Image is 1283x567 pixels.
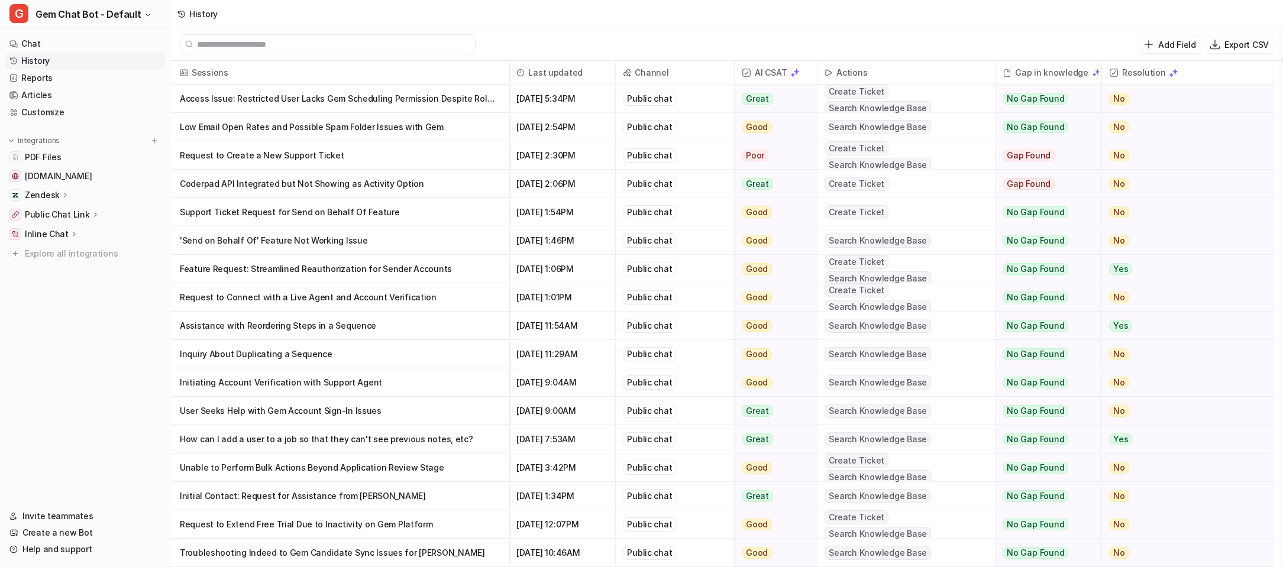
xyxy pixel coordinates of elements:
div: Public chat [623,148,676,163]
img: Public Chat Link [12,211,19,218]
span: [DATE] 2:06PM [514,170,610,198]
span: Search Knowledge Base [825,432,931,446]
span: No [1109,150,1129,161]
img: explore all integrations [9,248,21,260]
p: Initial Contact: Request for Assistance from [PERSON_NAME] [180,482,499,510]
span: [DATE] 12:07PM [514,510,610,539]
div: Public chat [623,120,676,134]
button: No Gap Found [996,113,1093,141]
button: Gap Found [996,170,1093,198]
img: PDF Files [12,154,19,161]
div: History [189,8,218,20]
span: No [1109,405,1129,417]
button: Yes [1102,425,1260,453]
a: Help and support [5,541,165,558]
p: How can I add a user to a job so that they can't see previous notes, etc? [180,425,499,453]
div: Public chat [623,290,676,304]
span: No Gap Found [1003,348,1068,360]
button: No [1102,141,1260,170]
button: Good [735,226,810,255]
span: No Gap Found [1003,121,1068,133]
div: Gap in knowledge [1000,61,1097,85]
span: [DATE] 7:53AM [514,425,610,453]
p: 'Send on Behalf Of' Feature Not Working Issue [180,226,499,255]
span: Search Knowledge Base [825,319,931,333]
img: Inline Chat [12,231,19,238]
p: User Seeks Help with Gem Account Sign-In Issues [180,397,499,425]
span: Create Ticket [825,283,888,297]
div: Public chat [623,205,676,219]
button: No Gap Found [996,425,1093,453]
button: No [1102,226,1260,255]
span: [DATE] 9:00AM [514,397,610,425]
p: Request to Extend Free Trial Due to Inactivity on Gem Platform [180,510,499,539]
p: Inquiry About Duplicating a Sequence [180,340,499,368]
button: No Gap Found [996,312,1093,340]
button: No [1102,539,1260,567]
span: No Gap Found [1003,93,1068,105]
a: Invite teammates [5,508,165,524]
button: Great [735,85,810,113]
p: Coderpad API Integrated but Not Showing as Activity Option [180,170,499,198]
button: Good [735,453,810,482]
span: Search Knowledge Base [825,101,931,115]
img: menu_add.svg [150,137,159,145]
div: Public chat [623,546,676,560]
button: No [1102,368,1260,397]
button: No [1102,85,1260,113]
span: Create Ticket [825,453,888,468]
div: Public chat [623,375,676,390]
span: Gem Chat Bot - Default [35,6,141,22]
span: No Gap Found [1003,377,1068,388]
p: Public Chat Link [25,209,90,221]
div: Public chat [623,404,676,418]
button: Good [735,510,810,539]
span: No Gap Found [1003,547,1068,559]
div: Public chat [623,177,676,191]
button: Export CSV [1206,36,1274,53]
span: [DATE] 1:01PM [514,283,610,312]
p: Zendesk [25,189,60,201]
span: Channel [621,61,729,85]
img: expand menu [7,137,15,145]
span: [DATE] 1:46PM [514,226,610,255]
p: Access Issue: Restricted User Lacks Gem Scheduling Permission Despite Role Assig [180,85,499,113]
button: Yes [1102,255,1260,283]
button: No Gap Found [996,482,1093,510]
span: Great [742,93,773,105]
button: Integrations [5,135,63,147]
span: Search Knowledge Base [825,470,931,484]
span: Great [742,178,773,190]
div: Public chat [623,489,676,503]
a: PDF FilesPDF Files [5,149,165,166]
span: Explore all integrations [25,244,160,263]
span: Sessions [175,61,504,85]
button: No [1102,340,1260,368]
span: No Gap Found [1003,433,1068,445]
div: Public chat [623,461,676,475]
span: Create Ticket [825,255,888,269]
span: Search Knowledge Base [825,158,931,172]
p: Feature Request: Streamlined Reauthorization for Sender Accounts [180,255,499,283]
button: Good [735,255,810,283]
span: No Gap Found [1003,291,1068,303]
span: [DATE] 2:30PM [514,141,610,170]
p: Export CSV [1224,38,1269,51]
span: Great [742,405,773,417]
span: G [9,4,28,23]
span: Good [742,547,772,559]
span: Search Knowledge Base [825,404,931,418]
p: Request to Connect with a Live Agent and Account Verification [180,283,499,312]
span: Search Knowledge Base [825,375,931,390]
button: No [1102,453,1260,482]
span: Search Knowledge Base [825,489,931,503]
span: No Gap Found [1003,490,1068,502]
p: Troubleshooting Indeed to Gem Candidate Sync Issues for [PERSON_NAME] [180,539,499,567]
span: Gap Found [1003,178,1055,190]
span: Yes [1109,320,1132,332]
span: No [1109,377,1129,388]
span: No [1109,348,1129,360]
span: Good [742,348,772,360]
span: Poor [742,150,768,161]
p: Support Ticket Request for Send on Behalf Of Feature [180,198,499,226]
